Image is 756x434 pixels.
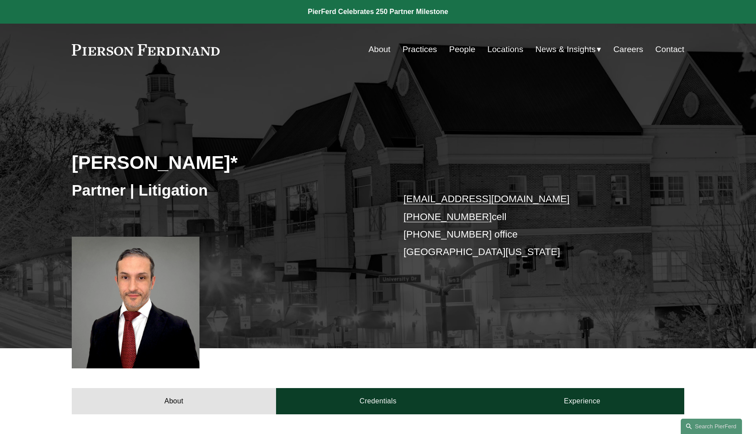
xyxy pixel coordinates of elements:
[402,41,437,58] a: Practices
[487,41,523,58] a: Locations
[276,388,480,414] a: Credentials
[535,41,602,58] a: folder dropdown
[655,41,684,58] a: Contact
[403,193,569,204] a: [EMAIL_ADDRESS][DOMAIN_NAME]
[368,41,390,58] a: About
[449,41,476,58] a: People
[403,190,658,261] p: cell [PHONE_NUMBER] office [GEOGRAPHIC_DATA][US_STATE]
[535,42,596,57] span: News & Insights
[480,388,684,414] a: Experience
[72,181,378,200] h3: Partner | Litigation
[72,151,378,174] h2: [PERSON_NAME]*
[72,388,276,414] a: About
[681,419,742,434] a: Search this site
[613,41,643,58] a: Careers
[403,211,492,222] a: [PHONE_NUMBER]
